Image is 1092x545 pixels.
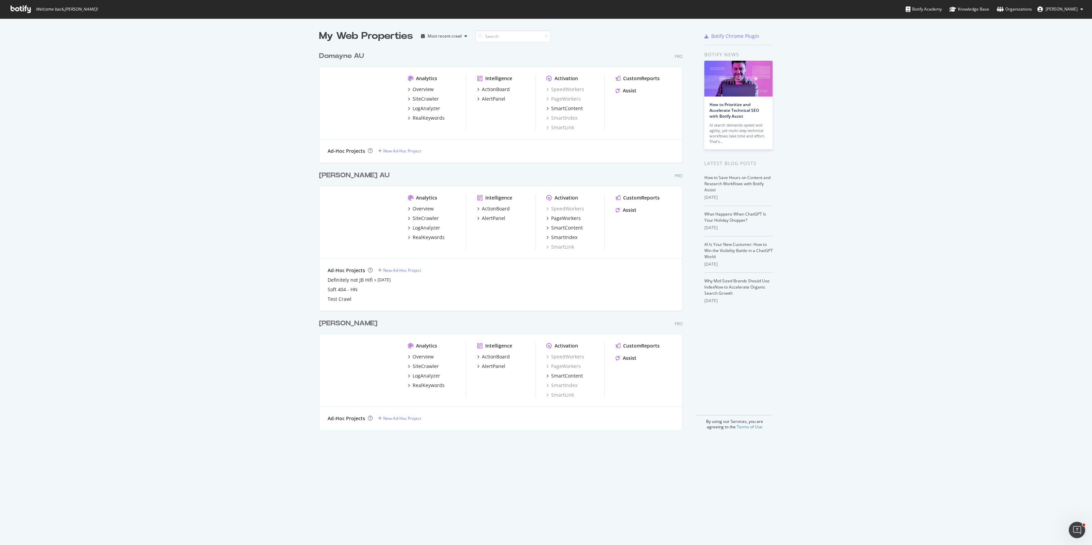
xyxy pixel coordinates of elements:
div: New Ad-Hoc Project [383,267,421,273]
div: LogAnalyzer [413,372,440,379]
button: [PERSON_NAME] [1032,4,1089,15]
div: Pro [675,173,682,179]
div: Activation [555,75,578,82]
a: RealKeywords [408,382,445,389]
a: PageWorkers [546,363,581,370]
a: RealKeywords [408,115,445,121]
a: Definitely not JB Hifi [328,277,373,283]
a: Botify Chrome Plugin [704,33,759,40]
div: [PERSON_NAME] AU [319,171,390,180]
div: My Web Properties [319,29,413,43]
div: PageWorkers [551,215,581,222]
div: Assist [623,355,636,362]
div: RealKeywords [413,115,445,121]
a: SmartLink [546,124,574,131]
a: What Happens When ChatGPT Is Your Holiday Shopper? [704,211,766,223]
a: New Ad-Hoc Project [378,415,421,421]
a: New Ad-Hoc Project [378,267,421,273]
div: Analytics [416,342,437,349]
a: SmartContent [546,372,583,379]
a: Why Mid-Sized Brands Should Use IndexNow to Accelerate Organic Search Growth [704,278,770,296]
div: LogAnalyzer [413,105,440,112]
img: How to Prioritize and Accelerate Technical SEO with Botify Assist [704,61,773,97]
span: Welcome back, [PERSON_NAME] ! [36,6,98,12]
a: ActionBoard [477,205,510,212]
div: Pro [675,321,682,327]
a: SmartLink [546,244,574,250]
a: SmartIndex [546,115,577,121]
a: SpeedWorkers [546,205,584,212]
div: Organizations [997,6,1032,13]
div: SiteCrawler [413,95,439,102]
a: SpeedWorkers [546,353,584,360]
div: SmartContent [551,105,583,112]
a: LogAnalyzer [408,224,440,231]
div: By using our Services, you are agreeing to the [696,415,773,430]
a: CustomReports [616,75,660,82]
div: [DATE] [704,225,773,231]
a: Overview [408,353,434,360]
div: CustomReports [623,342,660,349]
a: LogAnalyzer [408,105,440,112]
div: Knowledge Base [949,6,989,13]
a: SpeedWorkers [546,86,584,93]
div: Intelligence [485,194,512,201]
div: SmartContent [551,224,583,231]
span: Matt Smiles [1046,6,1078,12]
a: SmartContent [546,105,583,112]
a: Terms of Use [737,424,762,430]
a: Assist [616,87,636,94]
a: ActionBoard [477,86,510,93]
div: Overview [413,86,434,93]
div: SmartIndex [551,234,577,241]
div: Botify Chrome Plugin [711,33,759,40]
div: Overview [413,205,434,212]
img: www.joycemayne.com.au [328,342,397,398]
a: Assist [616,207,636,213]
div: New Ad-Hoc Project [383,148,421,154]
div: Analytics [416,75,437,82]
div: RealKeywords [413,234,445,241]
div: ActionBoard [482,86,510,93]
a: LogAnalyzer [408,372,440,379]
a: AlertPanel [477,363,505,370]
a: SiteCrawler [408,215,439,222]
a: How to Prioritize and Accelerate Technical SEO with Botify Assist [709,102,759,119]
div: [PERSON_NAME] [319,319,377,328]
a: SmartIndex [546,234,577,241]
a: Domayne AU [319,51,367,61]
a: SiteCrawler [408,95,439,102]
div: Most recent crawl [428,34,462,38]
div: CustomReports [623,75,660,82]
a: How to Save Hours on Content and Research Workflows with Botify Assist [704,175,771,193]
div: [DATE] [704,261,773,267]
div: AlertPanel [482,215,505,222]
a: SmartContent [546,224,583,231]
iframe: Intercom live chat [1069,522,1085,538]
div: Ad-Hoc Projects [328,267,365,274]
div: Soft 404 - HN [328,286,358,293]
a: Overview [408,86,434,93]
a: CustomReports [616,342,660,349]
div: SiteCrawler [413,215,439,222]
div: CustomReports [623,194,660,201]
a: AlertPanel [477,215,505,222]
a: PageWorkers [546,95,581,102]
div: RealKeywords [413,382,445,389]
div: Assist [623,207,636,213]
div: [DATE] [704,194,773,201]
div: Test Crawl [328,296,351,303]
a: AI Is Your New Customer: How to Win the Visibility Battle in a ChatGPT World [704,241,773,260]
div: AlertPanel [482,363,505,370]
a: [DATE] [377,277,391,283]
div: ActionBoard [482,353,510,360]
